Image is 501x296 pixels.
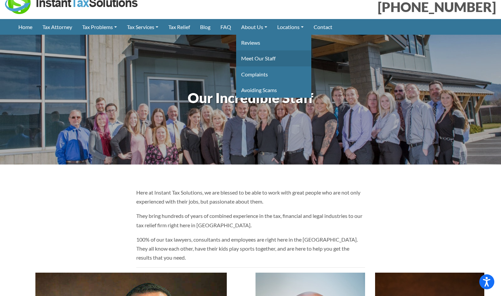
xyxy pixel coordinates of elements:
[236,82,311,98] a: Avoiding Scams
[37,19,77,35] a: Tax Attorney
[136,211,365,229] p: They bring hundreds of years of combined experience in the tax, financial and legal industries to...
[77,19,122,35] a: Tax Problems
[163,19,195,35] a: Tax Relief
[236,66,311,82] a: Complaints
[236,35,311,50] a: Reviews
[136,235,365,262] p: 100% of our tax lawyers, consultants and employees are right here in the [GEOGRAPHIC_DATA]. They ...
[122,19,163,35] a: Tax Services
[17,88,484,108] h1: Our Incredible Staff
[215,19,236,35] a: FAQ
[136,188,365,206] p: Here at Instant Tax Solutions, we are blessed to be able to work with great people who are not on...
[236,50,311,66] a: Meet Our Staff
[309,19,337,35] a: Contact
[272,19,309,35] a: Locations
[256,0,496,14] div: [PHONE_NUMBER]
[195,19,215,35] a: Blog
[236,19,272,35] a: About Us
[13,19,37,35] a: Home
